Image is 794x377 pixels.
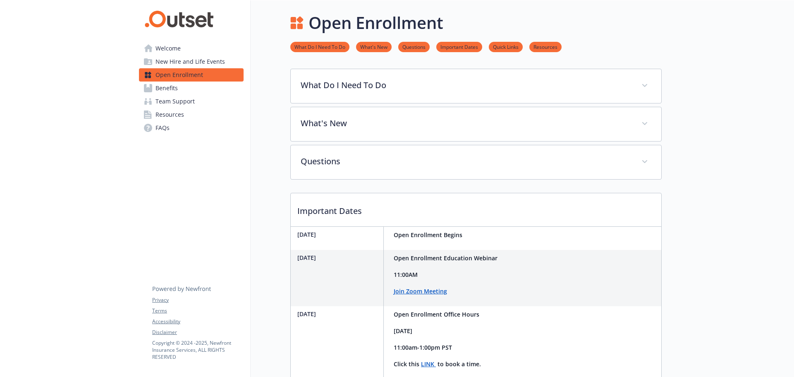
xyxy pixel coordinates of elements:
span: Open Enrollment [155,68,203,82]
strong: Open Enrollment Office Hours [394,310,479,318]
strong: LINK [421,360,434,368]
span: Resources [155,108,184,121]
p: What's New [301,117,631,130]
strong: 11:00am-1:00pm PST [394,343,452,351]
strong: [DATE] [394,327,412,335]
span: Benefits [155,82,178,95]
strong: Click this [394,360,419,368]
strong: Open Enrollment Begins [394,231,462,239]
p: [DATE] [297,310,380,318]
strong: Open Enrollment Education Webinar [394,254,497,262]
span: Welcome [155,42,181,55]
p: Copyright © 2024 - 2025 , Newfront Insurance Services, ALL RIGHTS RESERVED [152,339,243,360]
p: [DATE] [297,253,380,262]
div: Questions [291,145,661,179]
span: Team Support [155,95,195,108]
a: Terms [152,307,243,315]
div: What Do I Need To Do [291,69,661,103]
strong: to book a time. [438,360,481,368]
a: Disclaimer [152,329,243,336]
a: Team Support [139,95,244,108]
a: Important Dates [436,43,482,50]
p: [DATE] [297,230,380,239]
a: What Do I Need To Do [290,43,349,50]
strong: 11:00AM [394,271,418,279]
p: Questions [301,155,631,168]
span: FAQs [155,121,170,134]
a: What's New [356,43,392,50]
p: What Do I Need To Do [301,79,631,91]
a: FAQs [139,121,244,134]
a: Resources [529,43,562,50]
h1: Open Enrollment [309,10,443,35]
a: Open Enrollment [139,68,244,82]
a: Benefits [139,82,244,95]
a: LINK [421,360,436,368]
a: Accessibility [152,318,243,325]
a: Privacy [152,296,243,304]
a: Quick Links [489,43,523,50]
a: New Hire and Life Events [139,55,244,68]
a: Questions [398,43,430,50]
a: Welcome [139,42,244,55]
a: Join Zoom Meeting [394,287,447,295]
div: What's New [291,107,661,141]
span: New Hire and Life Events [155,55,225,68]
p: Important Dates [291,193,661,224]
a: Resources [139,108,244,121]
